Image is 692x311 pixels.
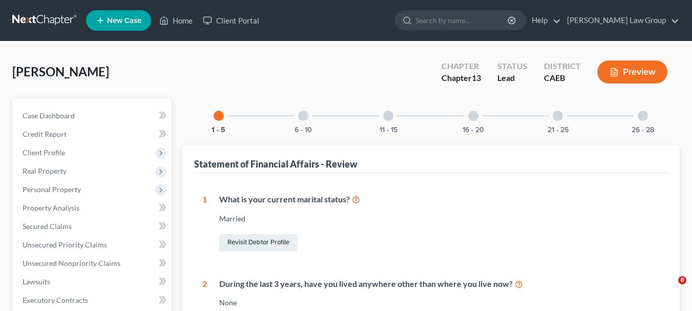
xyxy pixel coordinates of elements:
iframe: Intercom live chat [657,276,682,301]
a: Lawsuits [14,273,172,291]
span: Personal Property [23,185,81,194]
a: Secured Claims [14,217,172,236]
a: Revisit Debtor Profile [219,234,298,252]
input: Search by name... [415,11,509,30]
span: Credit Report [23,130,67,138]
span: Client Profile [23,148,65,157]
div: CAEB [544,72,581,84]
span: Case Dashboard [23,111,75,120]
span: Real Property [23,167,67,175]
div: Chapter [442,72,481,84]
button: 11 - 15 [380,127,397,134]
span: 8 [678,276,686,284]
a: Executory Contracts [14,291,172,309]
div: Status [497,60,528,72]
button: 26 - 28 [632,127,654,134]
span: Unsecured Priority Claims [23,240,107,249]
a: Unsecured Nonpriority Claims [14,254,172,273]
div: Chapter [442,60,481,72]
a: Unsecured Priority Claims [14,236,172,254]
div: District [544,60,581,72]
a: Help [527,11,561,30]
div: Statement of Financial Affairs - Review [194,158,358,170]
button: 1 - 5 [212,127,225,134]
button: Preview [597,60,667,84]
a: Credit Report [14,125,172,143]
a: [PERSON_NAME] Law Group [562,11,679,30]
button: 6 - 10 [295,127,312,134]
button: 21 - 25 [548,127,569,134]
a: Property Analysis [14,199,172,217]
span: [PERSON_NAME] [12,64,109,79]
a: Case Dashboard [14,107,172,125]
span: Executory Contracts [23,296,88,304]
span: Secured Claims [23,222,72,231]
span: New Case [107,17,141,25]
div: 1 [202,194,207,254]
span: Lawsuits [23,277,50,286]
span: Property Analysis [23,203,79,212]
span: Unsecured Nonpriority Claims [23,259,120,267]
button: 16 - 20 [463,127,484,134]
div: Lead [497,72,528,84]
a: Client Portal [198,11,264,30]
div: What is your current marital status? [219,194,659,205]
div: None [219,298,659,308]
span: 13 [472,73,481,82]
div: Married [219,214,659,224]
a: Home [154,11,198,30]
div: During the last 3 years, have you lived anywhere other than where you live now? [219,278,659,290]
